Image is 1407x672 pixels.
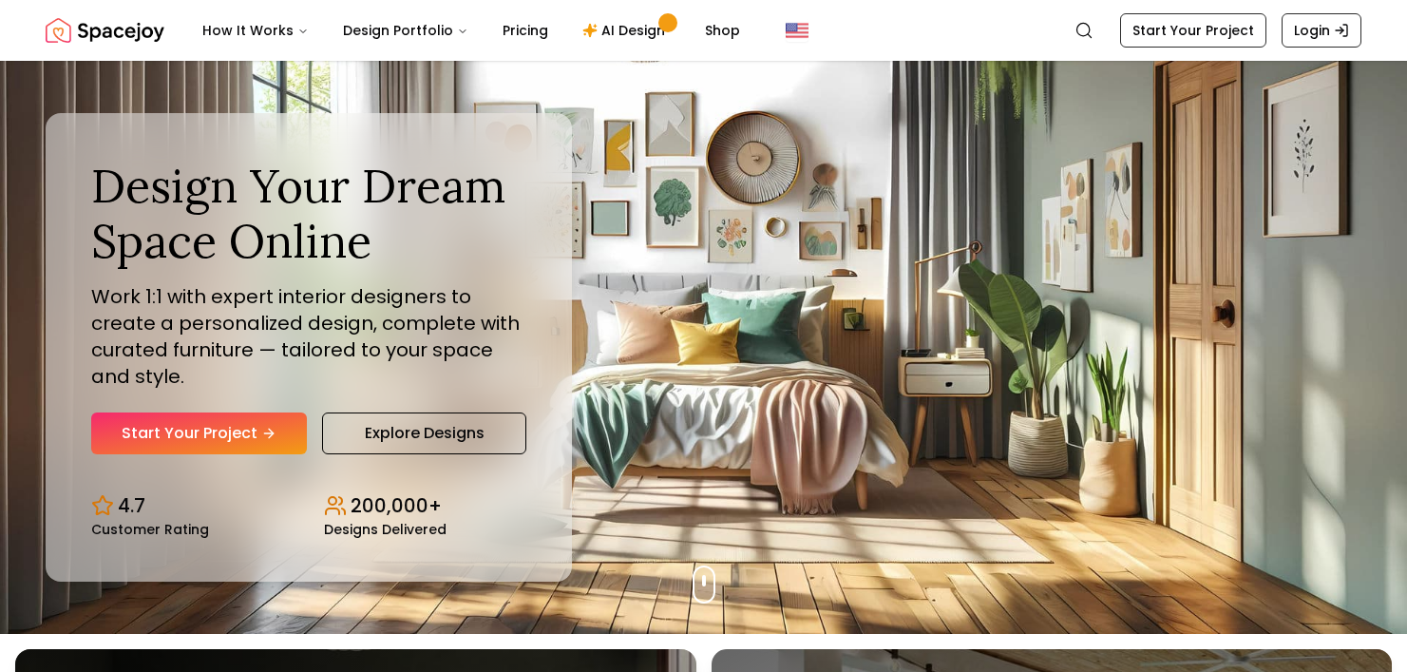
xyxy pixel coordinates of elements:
p: 4.7 [118,492,145,519]
button: How It Works [187,11,324,49]
p: Work 1:1 with expert interior designers to create a personalized design, complete with curated fu... [91,283,526,390]
img: Spacejoy Logo [46,11,164,49]
nav: Main [187,11,755,49]
a: Explore Designs [322,413,526,454]
button: Design Portfolio [328,11,484,49]
p: 200,000+ [351,492,442,519]
div: Design stats [91,477,526,536]
small: Designs Delivered [324,523,447,536]
a: AI Design [567,11,686,49]
a: Start Your Project [91,413,307,454]
img: United States [786,19,808,42]
h1: Design Your Dream Space Online [91,159,526,268]
a: Login [1282,13,1361,48]
small: Customer Rating [91,523,209,536]
a: Spacejoy [46,11,164,49]
a: Shop [690,11,755,49]
a: Start Your Project [1120,13,1266,48]
a: Pricing [487,11,563,49]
